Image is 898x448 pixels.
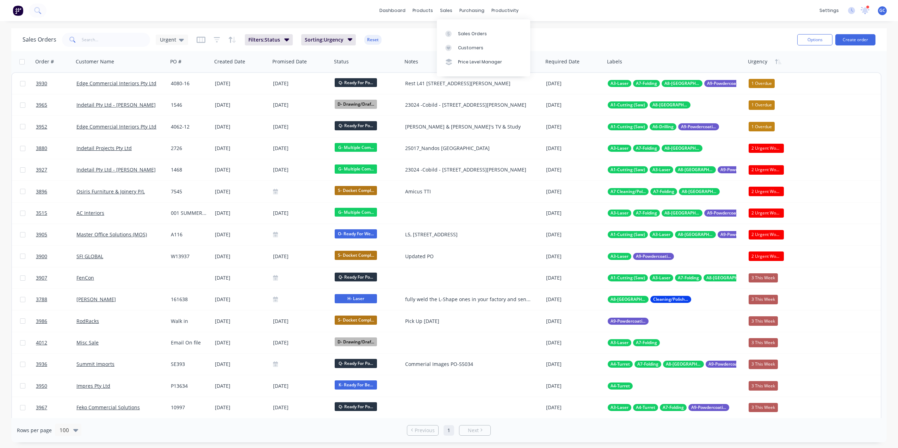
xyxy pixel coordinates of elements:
div: [DATE] [215,101,267,108]
input: Search... [82,33,150,47]
span: H- Laser [335,294,377,303]
span: A4-Turret [636,404,655,411]
span: A7-Folding [636,339,657,346]
a: dashboard [376,5,409,16]
span: 3927 [36,166,47,173]
div: A116 [171,231,208,238]
div: [DATE] [215,296,267,303]
span: 3967 [36,404,47,411]
span: 3905 [36,231,47,238]
span: 3965 [36,101,47,108]
button: A3-LaserA7-FoldingA8-[GEOGRAPHIC_DATA]A9-Powdercoating [608,80,745,87]
span: K- Ready For Be... [335,380,377,389]
span: A3-Laser [652,166,670,173]
div: Amicus TTI [405,188,534,195]
button: A1-Cutting (Saw)A8-[GEOGRAPHIC_DATA] [608,101,690,108]
div: 2 Urgent Works [749,165,784,174]
div: productivity [488,5,522,16]
div: [DATE] [546,361,602,368]
div: [DATE] [215,318,267,325]
span: Urgent [160,36,176,43]
div: fully weld the L-Shape ones in your factory and send to site complete They will be craned up as 1... [405,296,534,303]
a: AC Interiors [76,210,104,216]
span: A3-Laser [611,210,628,217]
div: 2726 [171,145,208,152]
div: 7545 [171,188,208,195]
div: [DATE] [546,318,602,325]
a: Feko Commercial Solutions [76,404,140,411]
a: SFI GLOBAL [76,253,103,260]
div: [DATE] [215,231,267,238]
button: A1-Cutting (Saw)A6-DrillingA9-Powdercoating [608,123,719,130]
div: 23024 -Cobild - [STREET_ADDRESS][PERSON_NAME] [405,101,534,108]
ul: Pagination [404,425,494,436]
span: Q- Ready For Po... [335,121,377,130]
div: [DATE] [546,339,602,346]
span: A3-Laser [611,339,628,346]
div: [DATE] [215,210,267,217]
span: O- Ready For We... [335,229,377,238]
div: 4062-12 [171,123,208,130]
div: [DATE] [546,274,602,281]
div: L5, [STREET_ADDRESS] [405,231,534,238]
div: [DATE] [215,80,267,87]
div: Promised Date [272,58,307,65]
div: 3 This Week [749,316,778,325]
span: 3880 [36,145,47,152]
a: Master Office Solutions (MOS) [76,231,147,238]
div: settings [816,5,842,16]
a: 3967 [36,397,76,418]
div: 4080-16 [171,80,208,87]
a: Previous page [407,427,438,434]
button: Filters:Status [245,34,293,45]
a: 4012 [36,332,76,353]
div: [DATE] [273,317,329,325]
div: [DATE] [546,210,602,217]
div: Email On file [171,339,208,346]
div: 2 Urgent Works [749,144,784,153]
a: Price Level Manager [437,55,530,69]
span: A1-Cutting (Saw) [611,231,645,238]
span: A9-Powdercoating [691,404,726,411]
div: Status [334,58,349,65]
div: [DATE] [215,253,267,260]
div: SE393 [171,361,208,368]
div: [DATE] [215,274,267,281]
a: Page 1 is your current page [444,425,454,436]
a: FenCon [76,274,94,281]
a: 3927 [36,159,76,180]
div: PO # [170,58,181,65]
span: S- Docket Compl... [335,251,377,260]
a: 3952 [36,116,76,137]
span: A7-Folding [637,361,658,368]
div: 1 Overdue [749,100,775,110]
div: 3 This Week [749,403,778,412]
span: A8-[GEOGRAPHIC_DATA] [678,166,713,173]
div: 3 This Week [749,338,778,347]
div: [DATE] [546,296,602,303]
span: A1-Cutting (Saw) [611,274,645,281]
a: 3930 [36,73,76,94]
div: [DATE] [546,123,602,130]
span: G- Multiple Com... [335,164,377,173]
span: 3950 [36,382,47,390]
span: Previous [415,427,435,434]
div: 1 Overdue [749,122,775,131]
a: 3907 [36,267,76,288]
div: [DATE] [215,382,267,390]
span: A3-Laser [652,274,670,281]
button: A3-LaserA7-FoldingA8-[GEOGRAPHIC_DATA]A9-Powdercoating [608,210,745,217]
div: [DATE] [273,252,329,261]
span: A9-Powdercoating [611,318,646,325]
div: Updated PO [405,253,534,260]
span: A9-Powdercoating [636,253,671,260]
span: 3930 [36,80,47,87]
button: A3-LaserA4-TurretA7-FoldingA9-Powdercoating [608,404,729,411]
div: Customer Name [76,58,114,65]
div: W13937 [171,253,208,260]
span: D- Drawing/Draf... [335,100,377,108]
span: 3936 [36,361,47,368]
span: Sorting: Urgency [305,36,343,43]
div: P13634 [171,382,208,390]
div: 3 This Week [749,360,778,369]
